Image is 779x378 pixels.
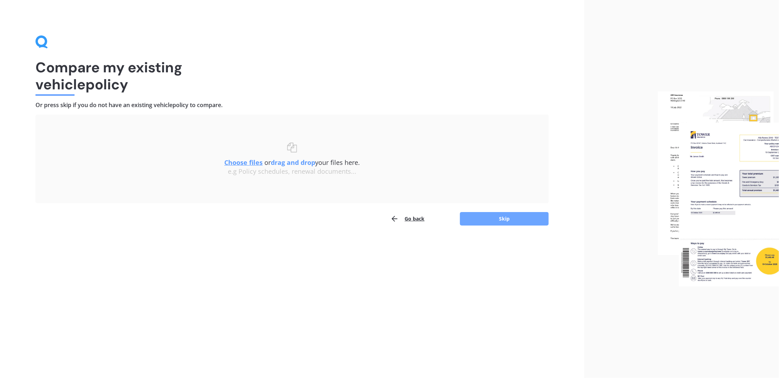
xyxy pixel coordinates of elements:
b: drag and drop [271,158,315,167]
span: or your files here. [224,158,360,167]
img: files.webp [658,91,779,287]
u: Choose files [224,158,263,167]
div: e.g Policy schedules, renewal documents... [50,168,534,176]
button: Go back [390,212,424,226]
button: Skip [460,212,549,226]
h1: Compare my existing vehicle policy [35,59,549,93]
h4: Or press skip if you do not have an existing vehicle policy to compare. [35,101,549,109]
